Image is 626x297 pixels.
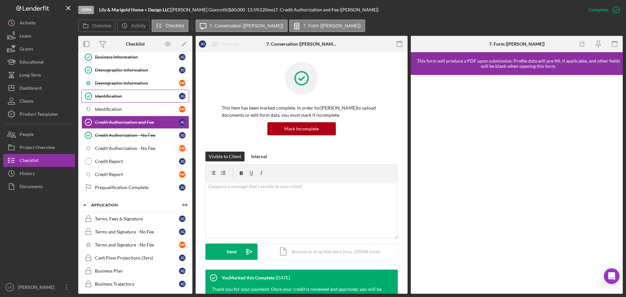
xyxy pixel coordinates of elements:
[126,41,145,47] div: Checklist
[222,37,240,51] div: Reassign
[248,152,270,161] button: Internal
[95,54,179,60] div: Business Information
[222,104,381,119] p: This item has been marked complete. In order for [PERSON_NAME] to upload documents or edit form d...
[179,54,186,60] div: J G
[179,67,186,73] div: J G
[8,286,12,289] text: LR
[179,242,186,248] div: M P
[82,168,189,181] a: Credit ReportMP
[196,20,288,32] button: 7. Conversation ([PERSON_NAME])
[95,185,179,190] div: Prequalification Complete
[82,225,189,238] a: Terms and Signature - No FeeJG
[247,7,260,12] div: 13.5 %
[95,159,179,164] div: Credit Report
[171,7,229,12] div: [PERSON_NAME] Giancotti |
[95,81,179,86] div: Demographic Information
[179,255,186,261] div: J G
[179,119,186,126] div: J G
[417,82,617,287] iframe: Lenderfit form
[604,268,619,284] div: Open Intercom Messenger
[414,58,623,69] div: This form will produce a PDF upon submission. Profile data will pre-fill, if applicable, and othe...
[82,155,189,168] a: Credit ReportJG
[179,268,186,274] div: J G
[3,281,75,294] button: LR[PERSON_NAME]
[82,129,189,142] a: Credit Authorization - No FeeJG
[199,40,206,48] div: J G
[95,216,179,221] div: Terms, Fees & Signature
[166,23,184,28] label: Checklist
[82,103,189,116] a: IdentificationMP
[82,181,189,194] a: Prequalification CompleteJG
[95,281,179,287] div: Business Trajectory
[179,158,186,165] div: J G
[179,106,186,112] div: M P
[91,203,171,207] div: Application
[99,7,170,12] b: Lily & Marigold Home + Design LLC
[205,152,245,161] button: Visible to Client
[179,215,186,222] div: J G
[179,229,186,235] div: J G
[95,107,179,112] div: Identification
[229,7,245,12] span: $60,000
[95,268,179,274] div: Business Plan
[274,7,379,12] div: | 7. Credit Authorization and Fee ([PERSON_NAME])
[267,122,336,135] button: Mark Incomplete
[82,116,189,129] a: Credit Authorization and FeeJG
[82,90,189,103] a: IdentificationJG
[196,37,246,51] button: JGReassign
[179,80,186,86] div: M P
[78,6,94,14] div: Open
[179,132,186,139] div: J G
[210,23,283,28] label: 7. Conversation ([PERSON_NAME])
[179,281,186,287] div: J G
[16,281,59,295] div: [PERSON_NAME]
[82,277,189,290] a: Business TrajectoryJG
[152,20,188,32] button: Checklist
[95,172,179,177] div: Credit Report
[95,242,179,247] div: Terms and Signature - No Fee
[82,51,189,64] a: Business InformationJG
[95,255,179,260] div: Cash Flow Projections (3yrs)
[582,3,623,16] button: Complete
[179,184,186,191] div: J G
[117,20,150,32] button: Activity
[95,94,179,99] div: Identification
[82,142,189,155] a: Credit Authorization - No FeeMP
[95,229,179,234] div: Terms and Signature - No Fee
[489,41,545,47] div: 7. Form ([PERSON_NAME])
[99,7,171,12] div: |
[95,67,179,73] div: Demographic Information
[82,251,189,264] a: Cash Flow Projections (3yrs)JG
[82,212,189,225] a: Terms, Fees & SignatureJG
[176,203,187,207] div: 0 / 8
[95,120,179,125] div: Credit Authorization and Fee
[589,3,608,16] div: Complete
